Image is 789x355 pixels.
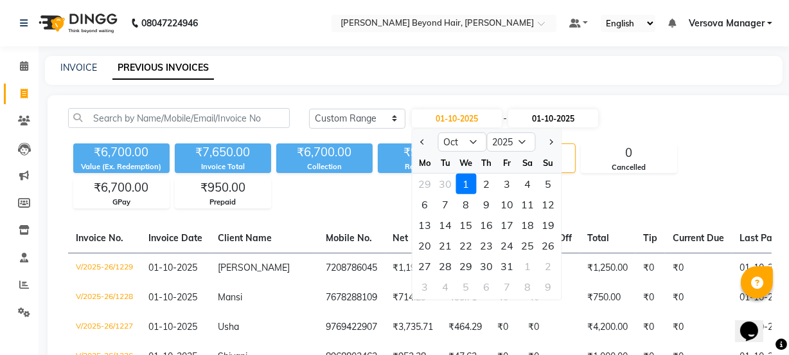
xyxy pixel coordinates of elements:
[635,283,665,313] td: ₹0
[112,57,214,80] a: PREVIOUS INVOICES
[581,162,677,173] div: Cancelled
[456,277,477,297] div: 5
[148,262,197,273] span: 01-10-2025
[665,283,732,313] td: ₹0
[538,174,559,194] div: Sunday, October 5, 2025
[477,215,497,235] div: Thursday, October 16, 2025
[538,256,559,277] div: Sunday, November 2, 2025
[477,256,497,277] div: Thursday, October 30, 2025
[326,232,372,244] span: Mobile No.
[497,194,518,215] div: 10
[635,313,665,342] td: ₹0
[276,161,373,172] div: Collection
[456,277,477,297] div: Wednesday, November 5, 2025
[538,152,559,173] div: Su
[175,161,271,172] div: Invoice Total
[415,256,436,277] div: 27
[538,277,559,297] div: Sunday, November 9, 2025
[477,174,497,194] div: 2
[456,194,477,215] div: 8
[508,109,598,127] input: End Date
[518,256,538,277] div: 1
[456,215,477,235] div: 15
[418,132,429,152] button: Previous month
[412,109,502,127] input: Start Date
[141,5,198,41] b: 08047224946
[148,291,197,303] span: 01-10-2025
[538,235,559,256] div: Sunday, October 26, 2025
[415,256,436,277] div: Monday, October 27, 2025
[218,232,272,244] span: Client Name
[580,313,635,342] td: ₹4,200.00
[456,235,477,256] div: 22
[68,253,141,283] td: V/2025-26/1229
[520,313,580,342] td: ₹0
[545,132,556,152] button: Next month
[218,321,239,332] span: Usha
[73,143,170,161] div: ₹6,700.00
[73,161,170,172] div: Value (Ex. Redemption)
[218,262,290,273] span: [PERSON_NAME]
[477,256,497,277] div: 30
[378,143,474,161] div: ₹950.00
[68,313,141,342] td: V/2025-26/1227
[477,215,497,235] div: 16
[497,235,518,256] div: 24
[497,277,518,297] div: 7
[497,194,518,215] div: Friday, October 10, 2025
[385,253,441,283] td: ₹1,190.48
[518,235,538,256] div: Saturday, October 25, 2025
[518,277,538,297] div: Saturday, November 8, 2025
[497,215,518,235] div: 17
[665,253,732,283] td: ₹0
[518,277,538,297] div: 8
[276,143,373,161] div: ₹6,700.00
[76,232,123,244] span: Invoice No.
[538,256,559,277] div: 2
[538,235,559,256] div: 26
[175,179,270,197] div: ₹950.00
[456,256,477,277] div: 29
[538,194,559,215] div: Sunday, October 12, 2025
[456,215,477,235] div: Wednesday, October 15, 2025
[477,235,497,256] div: Thursday, October 23, 2025
[436,235,456,256] div: Tuesday, October 21, 2025
[436,256,456,277] div: Tuesday, October 28, 2025
[456,194,477,215] div: Wednesday, October 8, 2025
[385,283,441,313] td: ₹714.29
[538,215,559,235] div: Sunday, October 19, 2025
[518,235,538,256] div: 25
[415,174,436,194] div: 29
[587,232,609,244] span: Total
[436,215,456,235] div: 14
[581,144,677,162] div: 0
[436,215,456,235] div: Tuesday, October 14, 2025
[538,215,559,235] div: 19
[74,179,169,197] div: ₹6,700.00
[456,174,477,194] div: 1
[436,174,456,194] div: Tuesday, September 30, 2025
[580,253,635,283] td: ₹1,250.00
[318,283,385,313] td: 7678288109
[689,17,765,30] span: Versova Manager
[490,313,520,342] td: ₹0
[503,112,507,125] span: -
[735,304,776,342] iframe: chat widget
[456,174,477,194] div: Wednesday, October 1, 2025
[487,132,536,152] select: Select year
[518,194,538,215] div: 11
[218,291,242,303] span: Mansi
[497,256,518,277] div: 31
[477,194,497,215] div: 9
[436,256,456,277] div: 28
[497,235,518,256] div: Friday, October 24, 2025
[175,197,270,208] div: Prepaid
[415,174,436,194] div: Monday, September 29, 2025
[441,313,490,342] td: ₹464.29
[68,108,290,128] input: Search by Name/Mobile/Email/Invoice No
[497,174,518,194] div: 3
[477,277,497,297] div: Thursday, November 6, 2025
[415,215,436,235] div: 13
[378,161,474,172] div: Redemption
[436,235,456,256] div: 21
